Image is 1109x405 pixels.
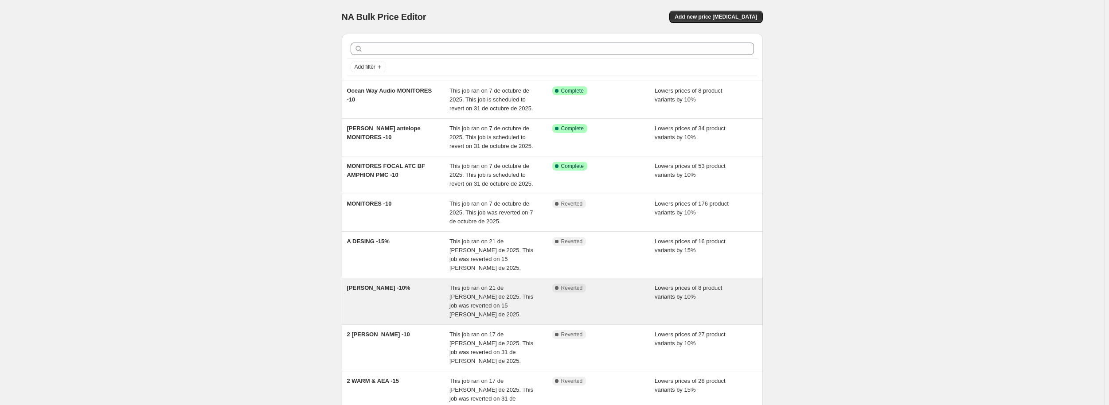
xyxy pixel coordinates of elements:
[449,163,533,187] span: This job ran on 7 de octubre de 2025. This job is scheduled to revert on 31 de octubre de 2025.
[347,378,399,384] span: 2 WARM & AEA -15
[561,378,583,385] span: Reverted
[561,200,583,207] span: Reverted
[561,87,584,94] span: Complete
[655,87,722,103] span: Lowers prices of 8 product variants by 10%
[347,331,410,338] span: 2 [PERSON_NAME] -10
[675,13,757,20] span: Add new price [MEDICAL_DATA]
[655,331,726,347] span: Lowers prices of 27 product variants by 10%
[655,200,729,216] span: Lowers prices of 176 product variants by 10%
[347,284,410,291] span: [PERSON_NAME] -10%
[351,62,386,72] button: Add filter
[655,284,722,300] span: Lowers prices of 8 product variants by 10%
[449,87,533,112] span: This job ran on 7 de octubre de 2025. This job is scheduled to revert on 31 de octubre de 2025.
[655,163,726,178] span: Lowers prices of 53 product variants by 10%
[669,11,762,23] button: Add new price [MEDICAL_DATA]
[655,125,726,140] span: Lowers prices of 34 product variants by 10%
[449,284,533,318] span: This job ran on 21 de [PERSON_NAME] de 2025. This job was reverted on 15 [PERSON_NAME] de 2025.
[561,125,584,132] span: Complete
[561,284,583,292] span: Reverted
[347,163,425,178] span: MONITORES FOCAL ATC BF AMPHION PMC -10
[342,12,426,22] span: NA Bulk Price Editor
[561,331,583,338] span: Reverted
[347,238,390,245] span: A DESING -15%
[347,200,392,207] span: MONITORES -10
[347,125,421,140] span: [PERSON_NAME] antelope MONITORES -10
[449,125,533,149] span: This job ran on 7 de octubre de 2025. This job is scheduled to revert on 31 de octubre de 2025.
[655,238,726,253] span: Lowers prices of 16 product variants by 15%
[449,200,533,225] span: This job ran on 7 de octubre de 2025. This job was reverted on 7 de octubre de 2025.
[355,63,375,70] span: Add filter
[561,238,583,245] span: Reverted
[449,238,533,271] span: This job ran on 21 de [PERSON_NAME] de 2025. This job was reverted on 15 [PERSON_NAME] de 2025.
[655,378,726,393] span: Lowers prices of 28 product variants by 15%
[347,87,432,103] span: Ocean Way Audio MONITORES -10
[449,331,533,364] span: This job ran on 17 de [PERSON_NAME] de 2025. This job was reverted on 31 de [PERSON_NAME] de 2025.
[561,163,584,170] span: Complete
